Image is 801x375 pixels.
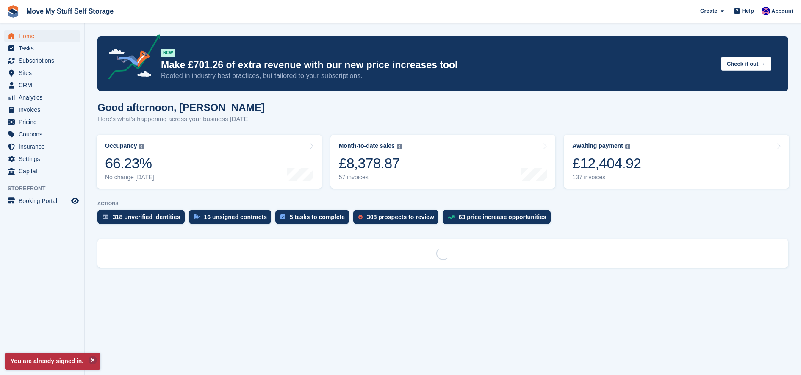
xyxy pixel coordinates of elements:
a: menu [4,42,80,54]
div: 57 invoices [339,174,402,181]
div: 308 prospects to review [367,214,434,220]
img: price-adjustments-announcement-icon-8257ccfd72463d97f412b2fc003d46551f7dbcb40ab6d574587a9cd5c0d94... [101,34,161,83]
a: menu [4,67,80,79]
a: menu [4,195,80,207]
a: menu [4,153,80,165]
a: menu [4,30,80,42]
a: 63 price increase opportunities [443,210,555,228]
div: No change [DATE] [105,174,154,181]
span: Settings [19,153,69,165]
div: 66.23% [105,155,154,172]
div: NEW [161,49,175,57]
span: Booking Portal [19,195,69,207]
a: 16 unsigned contracts [189,210,276,228]
span: Invoices [19,104,69,116]
a: 5 tasks to complete [275,210,353,228]
a: menu [4,79,80,91]
div: 318 unverified identities [113,214,180,220]
p: Here's what's happening across your business [DATE] [97,114,265,124]
a: Preview store [70,196,80,206]
span: Sites [19,67,69,79]
img: icon-info-grey-7440780725fd019a000dd9b08b2336e03edf1995a4989e88bcd33f0948082b44.svg [397,144,402,149]
img: task-75834270c22a3079a89374b754ae025e5fb1db73e45f91037f5363f120a921f8.svg [280,214,285,219]
a: menu [4,92,80,103]
div: 16 unsigned contracts [204,214,267,220]
span: Subscriptions [19,55,69,67]
a: menu [4,165,80,177]
button: Check it out → [721,57,771,71]
span: Home [19,30,69,42]
p: You are already signed in. [5,353,100,370]
img: contract_signature_icon-13c848040528278c33f63329250d36e43548de30e8caae1d1a13099fd9432cc5.svg [194,214,200,219]
div: Month-to-date sales [339,142,395,150]
a: 308 prospects to review [353,210,443,228]
a: menu [4,104,80,116]
img: icon-info-grey-7440780725fd019a000dd9b08b2336e03edf1995a4989e88bcd33f0948082b44.svg [139,144,144,149]
div: £8,378.87 [339,155,402,172]
div: 5 tasks to complete [290,214,345,220]
h1: Good afternoon, [PERSON_NAME] [97,102,265,113]
span: Storefront [8,184,84,193]
img: price_increase_opportunities-93ffe204e8149a01c8c9dc8f82e8f89637d9d84a8eef4429ea346261dce0b2c0.svg [448,215,455,219]
div: £12,404.92 [572,155,641,172]
div: 63 price increase opportunities [459,214,546,220]
span: Analytics [19,92,69,103]
span: Pricing [19,116,69,128]
img: stora-icon-8386f47178a22dfd0bd8f6a31ec36ba5ce8667c1dd55bd0f319d3a0aa187defe.svg [7,5,19,18]
a: Occupancy 66.23% No change [DATE] [97,135,322,189]
a: menu [4,128,80,140]
img: Jade Whetnall [762,7,770,15]
span: CRM [19,79,69,91]
p: Make £701.26 of extra revenue with our new price increases tool [161,59,714,71]
img: verify_identity-adf6edd0f0f0b5bbfe63781bf79b02c33cf7c696d77639b501bdc392416b5a36.svg [103,214,108,219]
a: Month-to-date sales £8,378.87 57 invoices [330,135,556,189]
span: Help [742,7,754,15]
span: Capital [19,165,69,177]
span: Create [700,7,717,15]
p: ACTIONS [97,201,788,206]
span: Coupons [19,128,69,140]
a: Move My Stuff Self Storage [23,4,117,18]
img: icon-info-grey-7440780725fd019a000dd9b08b2336e03edf1995a4989e88bcd33f0948082b44.svg [625,144,630,149]
img: prospect-51fa495bee0391a8d652442698ab0144808aea92771e9ea1ae160a38d050c398.svg [358,214,363,219]
a: menu [4,55,80,67]
a: 318 unverified identities [97,210,189,228]
div: Occupancy [105,142,137,150]
p: Rooted in industry best practices, but tailored to your subscriptions. [161,71,714,81]
div: 137 invoices [572,174,641,181]
a: Awaiting payment £12,404.92 137 invoices [564,135,789,189]
a: menu [4,141,80,153]
span: Account [771,7,793,16]
a: menu [4,116,80,128]
div: Awaiting payment [572,142,623,150]
span: Tasks [19,42,69,54]
span: Insurance [19,141,69,153]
